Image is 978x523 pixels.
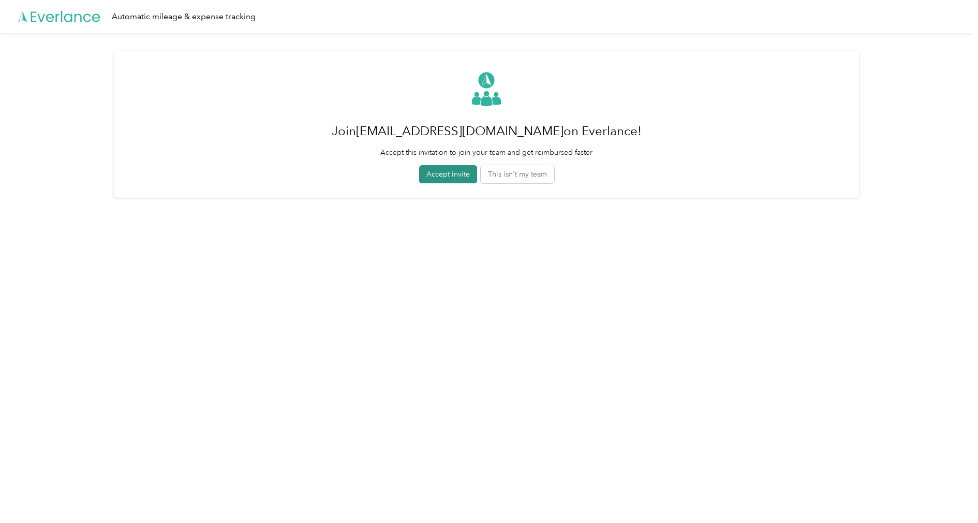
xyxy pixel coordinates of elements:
h1: Join [EMAIL_ADDRESS][DOMAIN_NAME] on Everlance! [332,119,642,143]
button: Accept invite [419,165,477,183]
button: This isn't my team [481,165,554,183]
div: Automatic mileage & expense tracking [112,10,256,23]
iframe: Everlance-gr Chat Button Frame [920,465,978,523]
p: Accept this invitation to join your team and get reimbursed faster [332,147,642,158]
